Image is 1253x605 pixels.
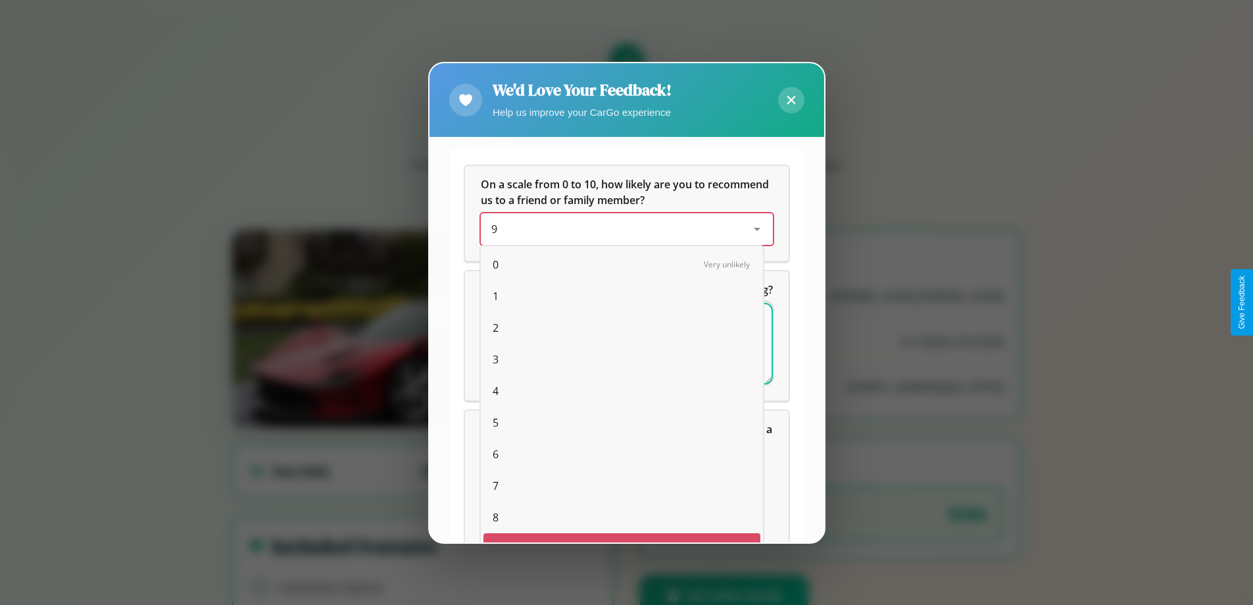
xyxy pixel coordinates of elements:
[493,288,499,304] span: 1
[483,502,760,533] div: 8
[483,249,760,280] div: 0
[493,446,499,462] span: 6
[481,177,772,207] span: On a scale from 0 to 10, how likely are you to recommend us to a friend or family member?
[483,312,760,344] div: 2
[481,213,773,245] div: On a scale from 0 to 10, how likely are you to recommend us to a friend or family member?
[483,375,760,407] div: 4
[483,280,760,312] div: 1
[493,415,499,431] span: 5
[483,344,760,375] div: 3
[481,282,773,297] span: What can we do to make your experience more satisfying?
[483,470,760,502] div: 7
[465,166,789,261] div: On a scale from 0 to 10, how likely are you to recommend us to a friend or family member?
[493,478,499,494] span: 7
[493,103,672,121] p: Help us improve your CarGo experience
[481,176,773,208] h5: On a scale from 0 to 10, how likely are you to recommend us to a friend or family member?
[493,79,672,101] h2: We'd Love Your Feedback!
[1237,276,1246,329] div: Give Feedback
[481,422,775,452] span: Which of the following features do you value the most in a vehicle?
[704,259,750,270] span: Very unlikely
[493,510,499,525] span: 8
[483,533,760,565] div: 9
[493,257,499,273] span: 0
[493,383,499,399] span: 4
[483,407,760,438] div: 5
[483,438,760,470] div: 6
[493,320,499,336] span: 2
[493,541,499,557] span: 9
[493,352,499,367] span: 3
[491,222,497,236] span: 9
